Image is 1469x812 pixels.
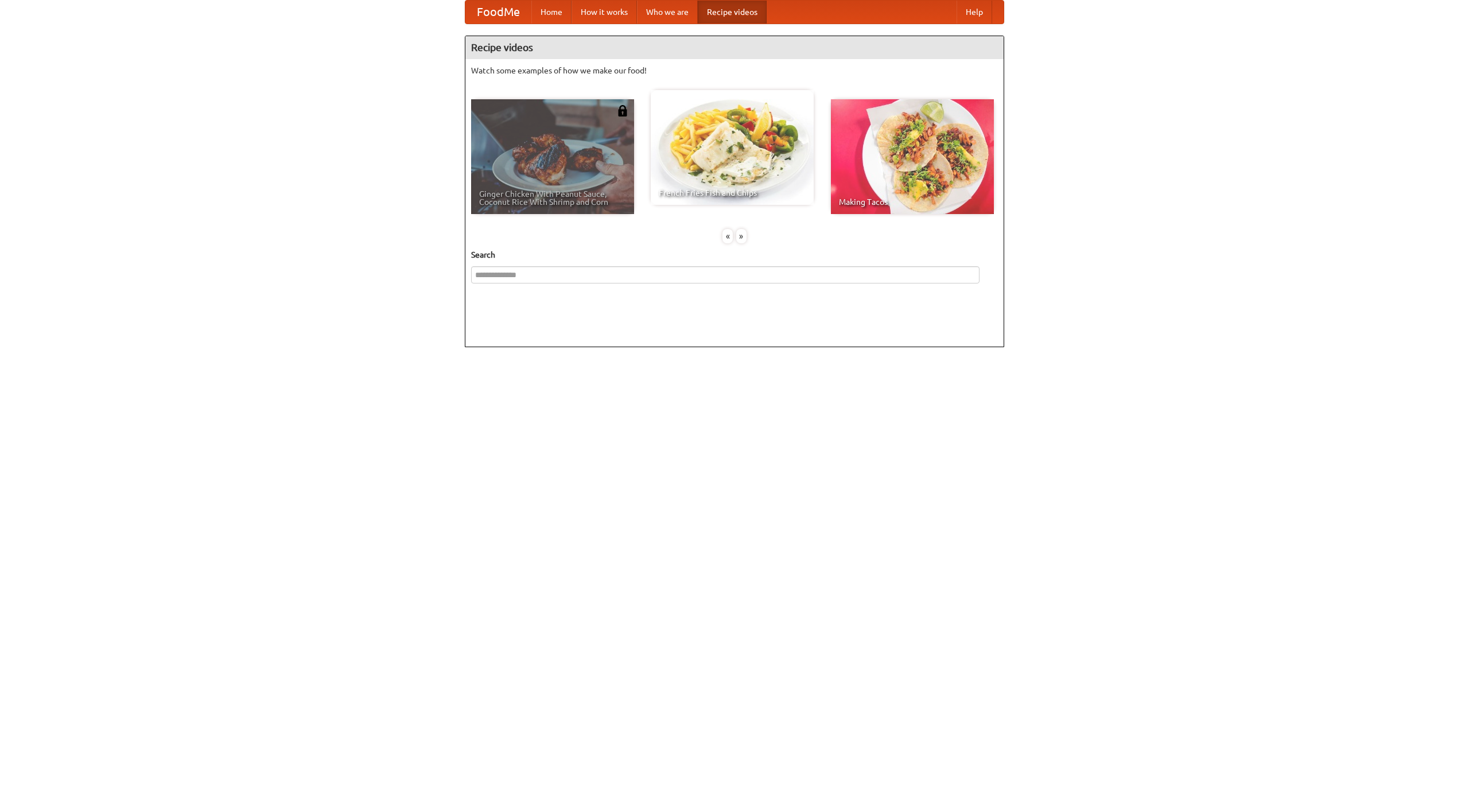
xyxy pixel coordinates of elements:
a: How it works [572,1,637,24]
span: French Fries Fish and Chips [659,189,806,197]
a: Home [531,1,572,24]
p: Watch some examples of how we make our food! [471,65,998,76]
div: « [722,229,733,243]
a: FoodMe [465,1,531,24]
a: French Fries Fish and Chips [651,90,814,205]
a: Recipe videos [698,1,767,24]
a: Who we are [637,1,698,24]
div: » [736,229,747,243]
img: 483408.png [617,105,628,116]
h4: Recipe videos [465,36,1004,59]
a: Help [957,1,992,24]
a: Making Tacos [831,99,994,214]
span: Making Tacos [839,198,986,206]
h5: Search [471,249,998,261]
